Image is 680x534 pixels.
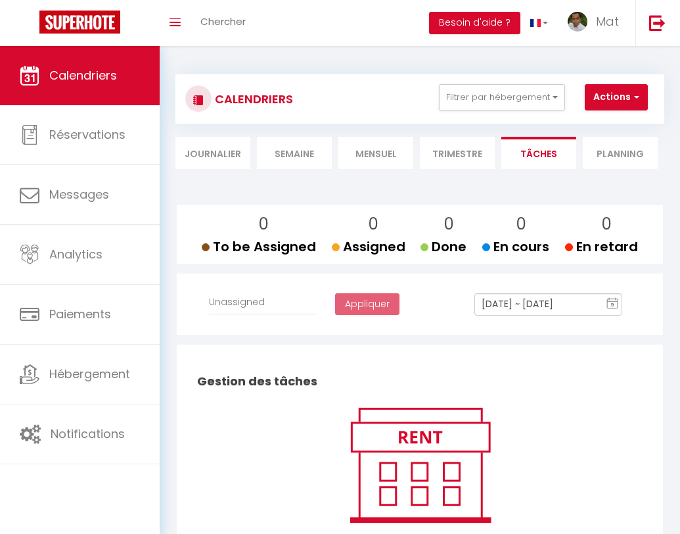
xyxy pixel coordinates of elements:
[49,366,130,382] span: Hébergement
[257,137,332,169] li: Semaine
[649,14,666,31] img: logout
[338,137,413,169] li: Mensuel
[336,402,504,528] img: rent.png
[439,84,565,110] button: Filtrer par hébergement
[568,12,587,32] img: ...
[332,237,405,256] span: Assigned
[420,237,466,256] span: Done
[611,302,614,308] text: 9
[501,137,576,169] li: Tâches
[49,126,125,143] span: Réservations
[565,237,638,256] span: En retard
[49,186,109,203] span: Messages
[576,212,638,237] p: 0
[175,137,250,169] li: Journalier
[585,84,648,110] button: Actions
[49,306,111,322] span: Paiements
[200,14,246,28] span: Chercher
[212,84,293,114] h3: CALENDRIERS
[49,67,117,84] span: Calendriers
[11,5,50,45] button: Ouvrir le widget de chat LiveChat
[474,293,622,316] input: Select Date Range
[202,237,316,256] span: To be Assigned
[420,137,495,169] li: Trimestre
[596,13,619,30] span: Mat
[194,361,646,402] h2: Gestion des tâches
[335,293,399,316] button: Appliquer
[39,11,120,34] img: Super Booking
[493,212,549,237] p: 0
[429,12,520,34] button: Besoin d'aide ?
[583,137,658,169] li: Planning
[431,212,466,237] p: 0
[212,212,316,237] p: 0
[51,425,125,442] span: Notifications
[342,212,405,237] p: 0
[49,246,102,262] span: Analytics
[482,237,549,256] span: En cours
